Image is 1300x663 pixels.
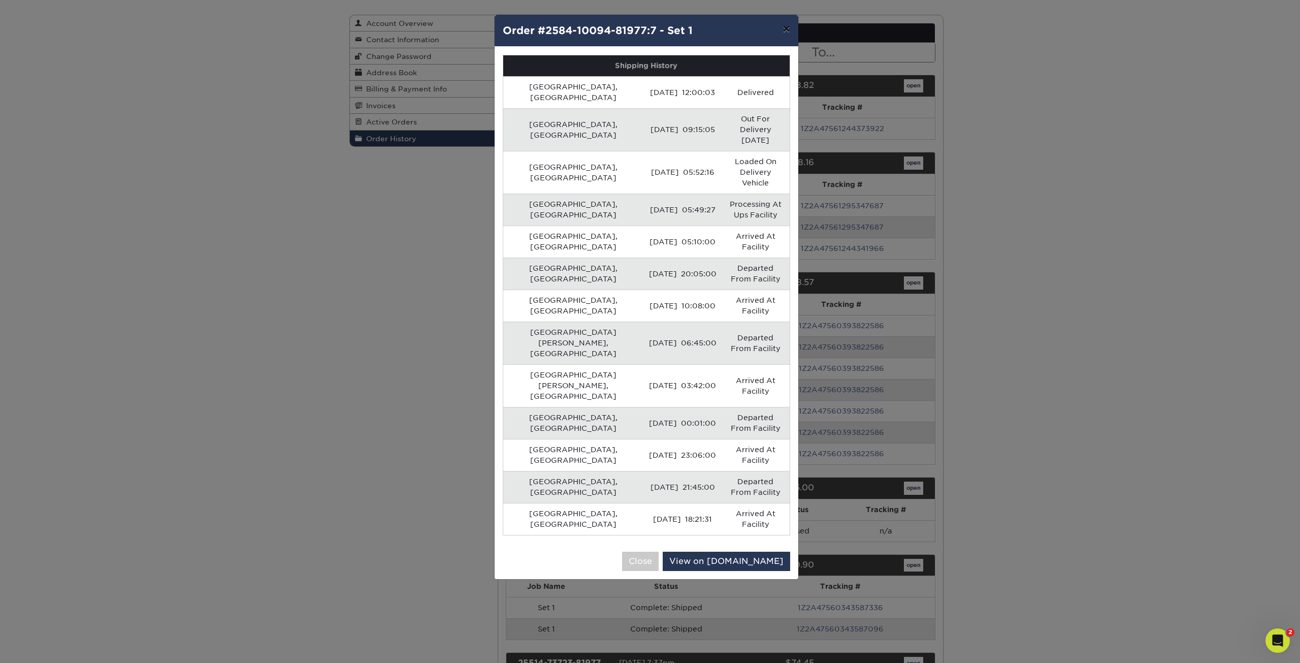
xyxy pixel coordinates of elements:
[644,503,722,535] td: [DATE] 18:21:31
[644,322,722,364] td: [DATE] 06:45:00
[503,471,644,503] td: [GEOGRAPHIC_DATA], [GEOGRAPHIC_DATA]
[722,364,790,407] td: Arrived At Facility
[644,258,722,290] td: [DATE] 20:05:00
[644,407,722,439] td: [DATE] 00:01:00
[722,226,790,258] td: Arrived At Facility
[722,407,790,439] td: Departed From Facility
[503,503,644,535] td: [GEOGRAPHIC_DATA], [GEOGRAPHIC_DATA]
[644,76,722,108] td: [DATE] 12:00:03
[622,552,659,571] button: Close
[503,439,644,471] td: [GEOGRAPHIC_DATA], [GEOGRAPHIC_DATA]
[722,151,790,194] td: Loaded On Delivery Vehicle
[722,108,790,151] td: Out For Delivery [DATE]
[644,194,722,226] td: [DATE] 05:49:27
[644,151,722,194] td: [DATE] 05:52:16
[503,258,644,290] td: [GEOGRAPHIC_DATA], [GEOGRAPHIC_DATA]
[1265,628,1290,653] iframe: Intercom live chat
[722,322,790,364] td: Departed From Facility
[644,471,722,503] td: [DATE] 21:45:00
[774,15,798,43] button: ×
[722,503,790,535] td: Arrived At Facility
[644,226,722,258] td: [DATE] 05:10:00
[722,439,790,471] td: Arrived At Facility
[722,76,790,108] td: Delivered
[503,108,644,151] td: [GEOGRAPHIC_DATA], [GEOGRAPHIC_DATA]
[503,55,790,76] th: Shipping History
[503,194,644,226] td: [GEOGRAPHIC_DATA], [GEOGRAPHIC_DATA]
[503,407,644,439] td: [GEOGRAPHIC_DATA], [GEOGRAPHIC_DATA]
[663,552,790,571] a: View on [DOMAIN_NAME]
[722,290,790,322] td: Arrived At Facility
[722,258,790,290] td: Departed From Facility
[1286,628,1294,637] span: 2
[644,108,722,151] td: [DATE] 09:15:05
[722,194,790,226] td: Processing At Ups Facility
[503,76,644,108] td: [GEOGRAPHIC_DATA], [GEOGRAPHIC_DATA]
[503,364,644,407] td: [GEOGRAPHIC_DATA][PERSON_NAME], [GEOGRAPHIC_DATA]
[644,290,722,322] td: [DATE] 10:08:00
[503,226,644,258] td: [GEOGRAPHIC_DATA], [GEOGRAPHIC_DATA]
[722,471,790,503] td: Departed From Facility
[503,322,644,364] td: [GEOGRAPHIC_DATA][PERSON_NAME], [GEOGRAPHIC_DATA]
[644,439,722,471] td: [DATE] 23:06:00
[644,364,722,407] td: [DATE] 03:42:00
[503,23,790,38] h4: Order #2584-10094-81977:7 - Set 1
[503,290,644,322] td: [GEOGRAPHIC_DATA], [GEOGRAPHIC_DATA]
[503,151,644,194] td: [GEOGRAPHIC_DATA], [GEOGRAPHIC_DATA]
